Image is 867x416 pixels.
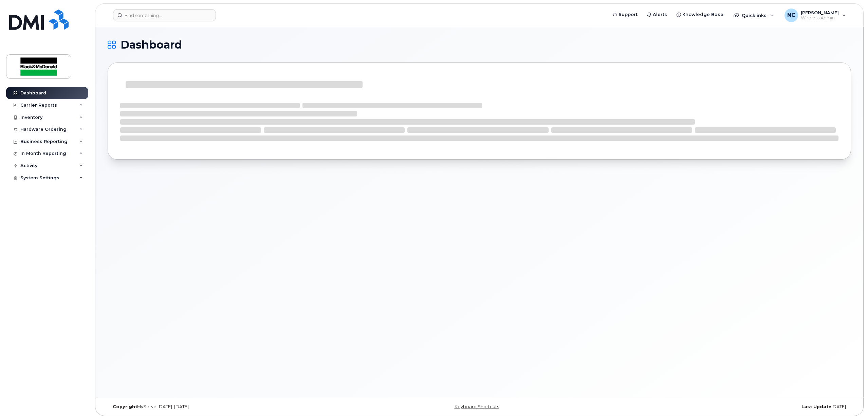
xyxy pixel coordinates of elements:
strong: Copyright [113,404,137,409]
a: Keyboard Shortcuts [455,404,499,409]
span: Dashboard [121,40,182,50]
div: [DATE] [603,404,851,410]
div: MyServe [DATE]–[DATE] [108,404,355,410]
strong: Last Update [801,404,831,409]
